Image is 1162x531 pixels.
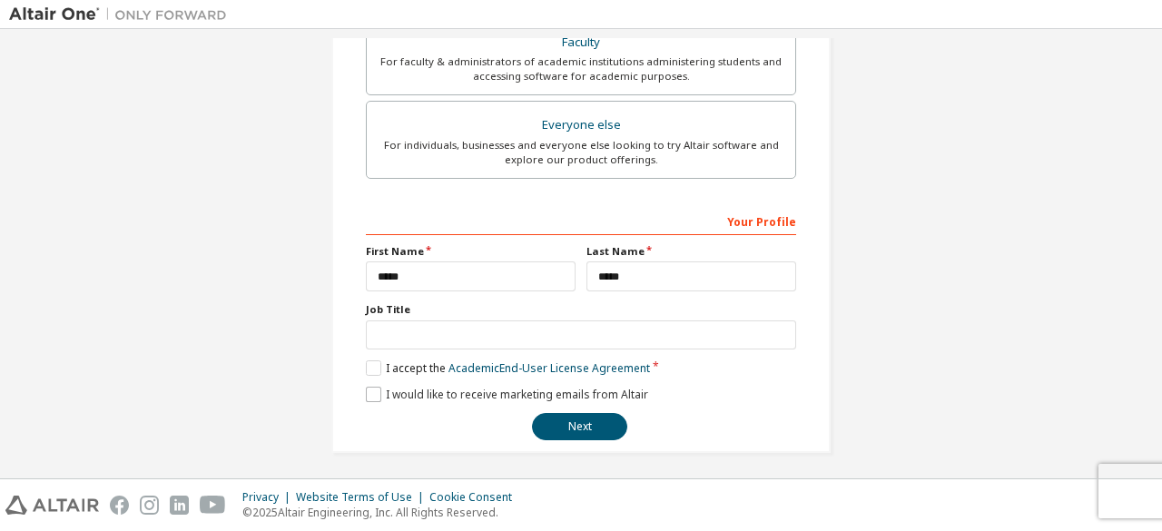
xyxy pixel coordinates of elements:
[378,138,784,167] div: For individuals, businesses and everyone else looking to try Altair software and explore our prod...
[532,413,627,440] button: Next
[296,490,429,505] div: Website Terms of Use
[586,244,796,259] label: Last Name
[140,496,159,515] img: instagram.svg
[170,496,189,515] img: linkedin.svg
[448,360,650,376] a: Academic End-User License Agreement
[5,496,99,515] img: altair_logo.svg
[200,496,226,515] img: youtube.svg
[366,244,576,259] label: First Name
[242,490,296,505] div: Privacy
[429,490,523,505] div: Cookie Consent
[366,387,648,402] label: I would like to receive marketing emails from Altair
[378,54,784,84] div: For faculty & administrators of academic institutions administering students and accessing softwa...
[242,505,523,520] p: © 2025 Altair Engineering, Inc. All Rights Reserved.
[378,113,784,138] div: Everyone else
[366,302,796,317] label: Job Title
[366,360,650,376] label: I accept the
[366,206,796,235] div: Your Profile
[9,5,236,24] img: Altair One
[378,30,784,55] div: Faculty
[110,496,129,515] img: facebook.svg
